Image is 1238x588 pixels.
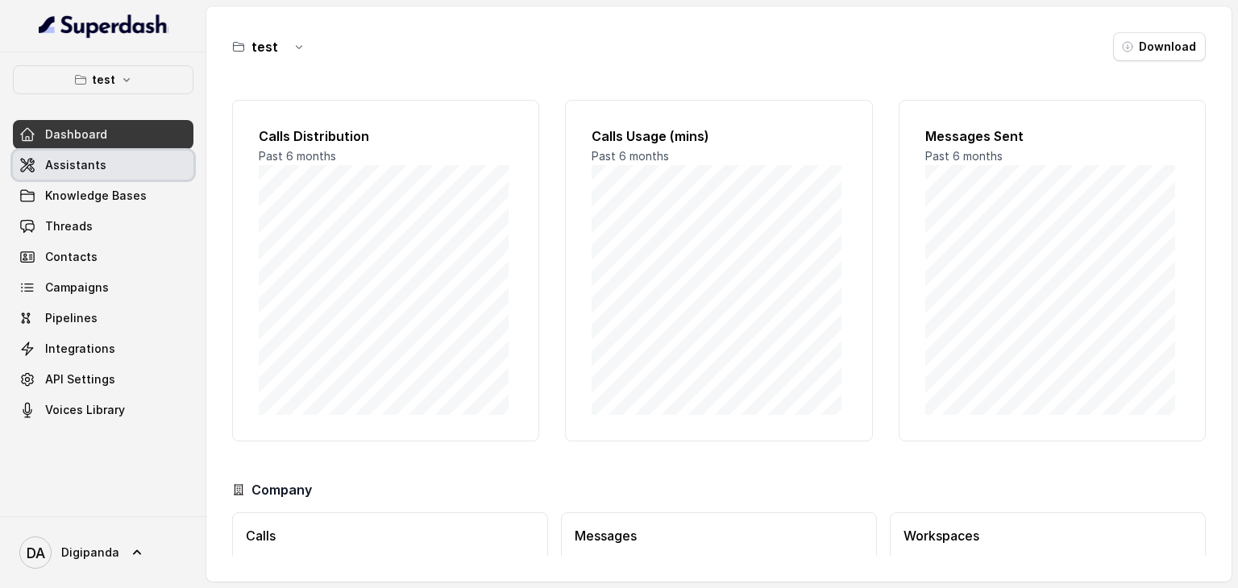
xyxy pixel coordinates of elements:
[45,310,98,326] span: Pipelines
[27,545,45,561] text: DA
[13,151,193,180] a: Assistants
[45,126,107,143] span: Dashboard
[925,149,1003,163] span: Past 6 months
[45,341,115,357] span: Integrations
[13,242,193,271] a: Contacts
[13,365,193,394] a: API Settings
[246,526,534,545] h3: Calls
[13,181,193,210] a: Knowledge Bases
[13,395,193,424] a: Voices Library
[925,126,1179,146] h2: Messages Sent
[45,188,147,204] span: Knowledge Bases
[13,212,193,241] a: Threads
[592,126,845,146] h2: Calls Usage (mins)
[45,402,125,418] span: Voices Library
[45,280,109,296] span: Campaigns
[13,120,193,149] a: Dashboard
[61,545,119,561] span: Digipanda
[13,530,193,575] a: Digipanda
[575,526,863,545] h3: Messages
[13,65,193,94] button: test
[13,334,193,363] a: Integrations
[259,149,336,163] span: Past 6 months
[92,70,115,89] p: test
[251,480,312,499] h3: Company
[13,304,193,333] a: Pipelines
[259,126,513,146] h2: Calls Distribution
[45,157,106,173] span: Assistants
[592,149,669,163] span: Past 6 months
[45,371,115,387] span: API Settings
[904,526,1192,545] h3: Workspaces
[1113,32,1206,61] button: Download
[45,249,98,265] span: Contacts
[251,37,278,56] h3: test
[39,13,168,39] img: light.svg
[45,218,93,234] span: Threads
[13,273,193,302] a: Campaigns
